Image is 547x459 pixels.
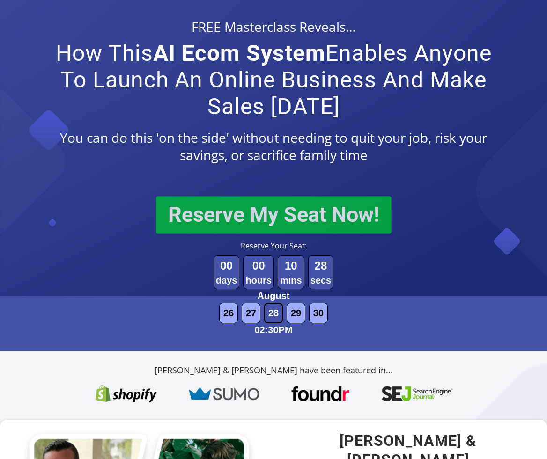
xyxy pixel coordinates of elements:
div: 10 [280,258,302,274]
div: 29 [287,303,305,324]
div: 00 [216,258,237,274]
div: secs [310,274,332,287]
div: 28 [264,303,283,324]
div: Reserve Your Seat: [117,241,430,251]
div: August [258,289,290,303]
div: 30 [309,303,328,324]
div: mins [280,274,302,287]
div: FREE Masterclass Reveals… [48,18,498,35]
button: Reserve My Seat Now! [156,196,392,234]
div: You can do this 'on the side' without needing to quit your job, risk your savings, or sacrifice f... [48,129,498,163]
div: 26 [219,303,238,324]
iframe: Chat Widget [500,414,547,459]
div: hours [245,274,272,287]
div: 27 [242,303,260,324]
b: AI Ecom System [153,40,325,66]
div: 02:30PM [254,323,292,337]
div: 00 [245,258,272,274]
div: How This Enables Anyone To Launch An Online Business And Make Sales [DATE] [48,35,498,124]
div: [PERSON_NAME] & [PERSON_NAME] have been featured in... [21,365,526,376]
div: 28 [310,258,332,274]
div: days [216,274,237,287]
